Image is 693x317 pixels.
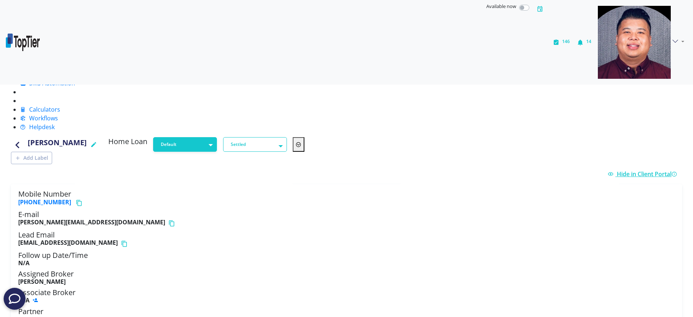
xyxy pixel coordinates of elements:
[20,114,58,122] a: Workflows
[18,288,675,304] h5: Associate Broker
[20,105,60,113] a: Calculators
[486,3,516,9] span: Available now
[168,219,178,228] button: Copy email
[223,137,287,152] button: Settled
[29,105,60,113] span: Calculators
[598,6,671,79] img: e310ebdf-1855-410b-9d61-d1abdff0f2ad-637831748356285317.png
[75,198,85,207] button: Copy phone
[18,198,71,206] a: [PHONE_NUMBER]
[11,152,52,164] button: Add Label
[18,250,88,260] span: Follow up Date/Time
[20,79,75,87] a: SMS Automation
[18,259,30,267] b: N/A
[18,210,675,228] h5: E-mail
[18,239,118,248] b: [EMAIL_ADDRESS][DOMAIN_NAME]
[20,123,55,131] a: Helpdesk
[586,38,591,45] span: 14
[549,3,573,82] button: 146
[617,170,679,178] span: Hide in Client Portal
[18,270,675,285] h5: Assigned Broker
[6,34,40,51] img: bd260d39-06d4-48c8-91ce-4964555bf2e4-638900413960370303.png
[29,123,55,131] span: Helpdesk
[18,278,66,286] b: [PERSON_NAME]
[108,137,147,149] h5: Home Loan
[153,137,217,152] button: Default
[18,190,675,207] h5: Mobile Number
[121,239,131,248] button: Copy email
[573,3,595,82] button: 14
[18,231,675,248] h5: Lead Email
[18,219,165,228] b: [PERSON_NAME][EMAIL_ADDRESS][DOMAIN_NAME]
[28,137,87,152] h4: [PERSON_NAME]
[562,38,570,45] span: 146
[29,114,58,122] span: Workflows
[608,170,679,178] a: Hide in Client Portal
